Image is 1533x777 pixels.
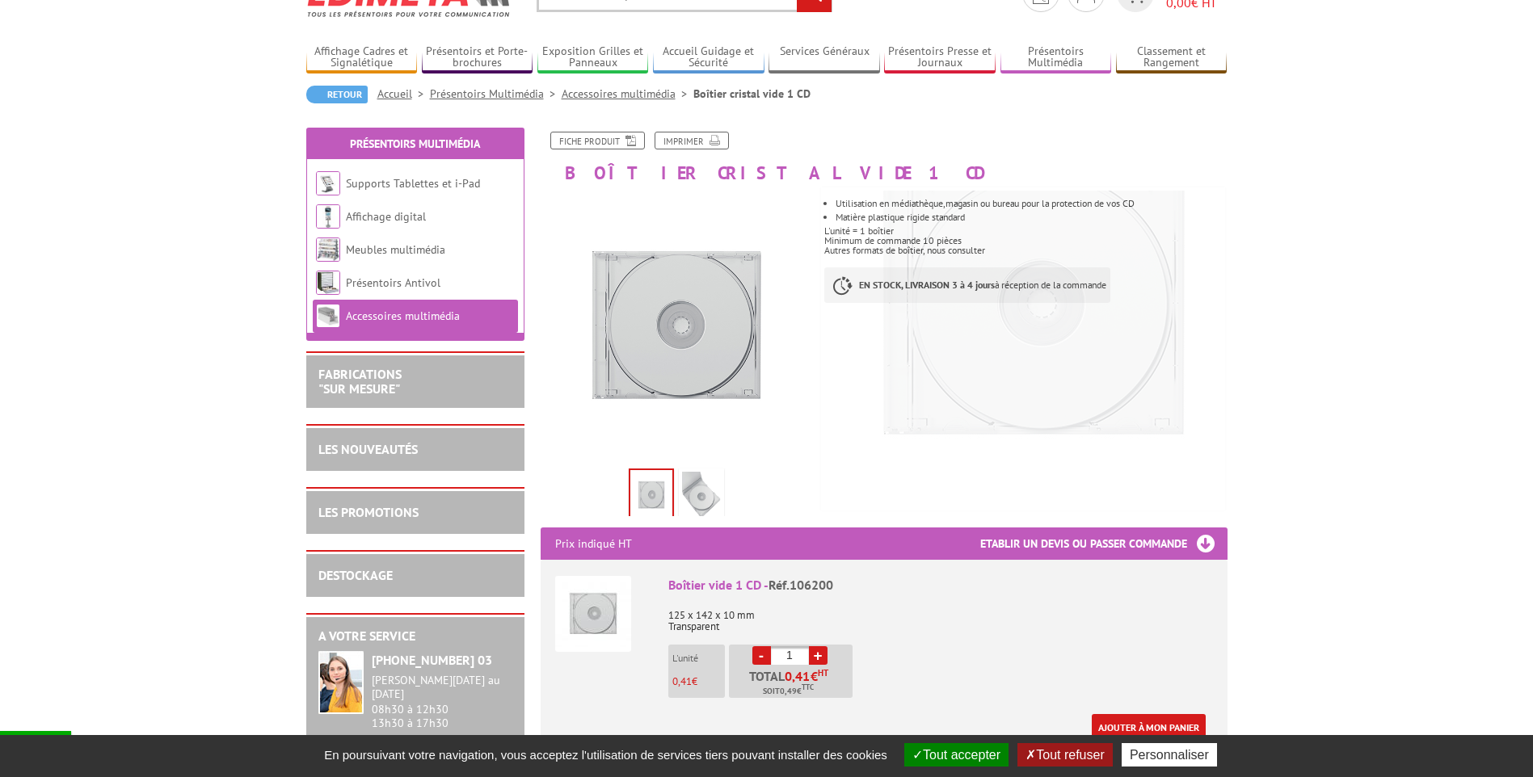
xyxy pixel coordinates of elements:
[809,646,828,665] a: +
[316,171,340,195] img: Supports Tablettes et i-Pad
[752,646,771,665] a: -
[769,577,833,593] span: Réf.106200
[668,576,1213,594] div: Boîtier vide 1 CD -
[630,470,672,520] img: 106200_boitier_cd_cristal.jpg
[346,242,445,257] a: Meubles multimédia
[372,652,492,668] strong: [PHONE_NUMBER] 03
[785,670,811,682] span: 0,41
[1017,743,1112,766] button: Tout refuser
[318,441,418,457] a: LES NOUVEAUTÉS
[653,44,764,71] a: Accueil Guidage et Sécurité
[780,685,797,698] span: 0,49
[672,674,692,688] span: 0,41
[306,44,418,71] a: Affichage Cadres et Signalétique
[562,86,693,101] a: Accessoires multimédia
[791,64,1276,548] img: 106200_boitier_cd_cristal.jpg
[318,567,393,583] a: DESTOCKAGE
[346,275,440,290] a: Présentoirs Antivol
[733,670,853,698] p: Total
[555,527,632,560] p: Prix indiqué HT
[980,527,1228,560] h3: Etablir un devis ou passer commande
[350,136,480,151] a: Présentoirs Multimédia
[884,44,996,71] a: Présentoirs Presse et Journaux
[655,132,729,149] a: Imprimer
[668,598,1213,632] p: 125 x 142 x 10 mm Transparent
[318,366,402,397] a: FABRICATIONS"Sur Mesure"
[682,472,721,522] img: 106200_boitier_cd_cristal_ouvert.jpg
[346,176,480,191] a: Supports Tablettes et i-Pad
[904,743,1009,766] button: Tout accepter
[537,44,649,71] a: Exposition Grilles et Panneaux
[316,237,340,262] img: Meubles multimédia
[306,86,368,103] a: Retour
[811,670,818,682] span: €
[818,667,828,678] sup: HT
[693,86,811,102] li: Boîtier cristal vide 1 CD
[316,204,340,229] img: Affichage digital
[372,674,512,701] div: [PERSON_NAME][DATE] au [DATE]
[422,44,533,71] a: Présentoirs et Porte-brochures
[346,309,460,323] a: Accessoires multimédia
[1116,44,1228,71] a: Classement et Rangement
[430,86,562,101] a: Présentoirs Multimédia
[555,576,631,652] img: Boîtier vide 1 CD
[318,651,364,714] img: widget-service.jpg
[802,682,814,691] sup: TTC
[316,304,340,328] img: Accessoires multimédia
[1000,44,1112,71] a: Présentoirs Multimédia
[1122,743,1217,766] button: Personnaliser (fenêtre modale)
[824,183,1239,319] div: L'unité = 1 boîtier Minimum de commande 10 pièces Autres formats de boîtier, nous consulter
[1092,714,1206,741] a: Ajouter à mon panier
[769,44,880,71] a: Services Généraux
[377,86,430,101] a: Accueil
[318,504,419,520] a: LES PROMOTIONS
[316,271,340,295] img: Présentoirs Antivol
[372,674,512,729] div: 08h30 à 12h30 13h30 à 17h30
[346,209,426,224] a: Affichage digital
[763,685,814,698] span: Soit €
[316,748,895,762] span: En poursuivant votre navigation, vous acceptez l'utilisation de services tiers pouvant installer ...
[672,676,725,687] p: €
[541,191,813,463] img: 106200_boitier_cd_cristal.jpg
[550,132,645,149] a: Fiche produit
[672,653,725,664] p: L'unité
[318,629,512,644] h2: A votre service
